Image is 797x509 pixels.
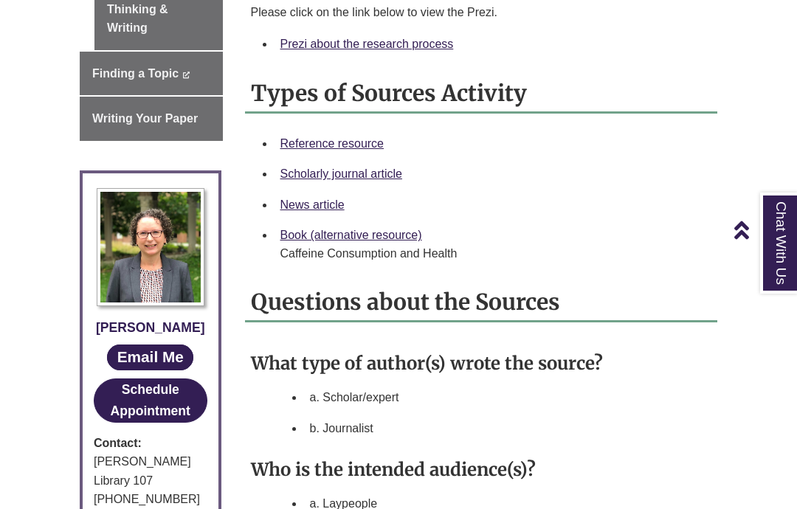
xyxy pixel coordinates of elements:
[280,245,706,263] div: Caffeine Consumption and Health
[304,413,712,444] li: b. Journalist
[94,188,207,338] a: Profile Photo [PERSON_NAME]
[734,219,793,239] a: Back to Top
[107,344,193,370] a: Email Me
[182,72,190,78] i: This link opens in a new window
[280,198,345,211] a: News article
[94,378,207,422] button: Schedule Appointment
[280,167,402,180] a: Scholarly journal article
[80,52,223,96] a: Finding a Topic
[304,382,712,413] li: a. Scholar/expert
[251,4,712,21] p: Please click on the link below to view the Prezi.
[251,352,603,375] strong: What type of author(s) wrote the source?
[245,283,718,322] h2: Questions about the Sources
[251,458,536,481] strong: Who is the intended audience(s)?
[97,188,204,306] img: Profile Photo
[80,97,223,141] a: Writing Your Paper
[94,452,207,490] div: [PERSON_NAME] Library 107
[245,75,718,114] h2: Types of Sources Activity
[280,229,422,241] a: Book (alternative resource)
[280,38,454,50] a: Prezi about the research process
[92,112,198,125] span: Writing Your Paper
[94,434,207,453] strong: Contact:
[94,317,207,338] div: [PERSON_NAME]
[92,67,179,80] span: Finding a Topic
[94,490,207,509] div: [PHONE_NUMBER]
[280,137,384,150] a: Reference resource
